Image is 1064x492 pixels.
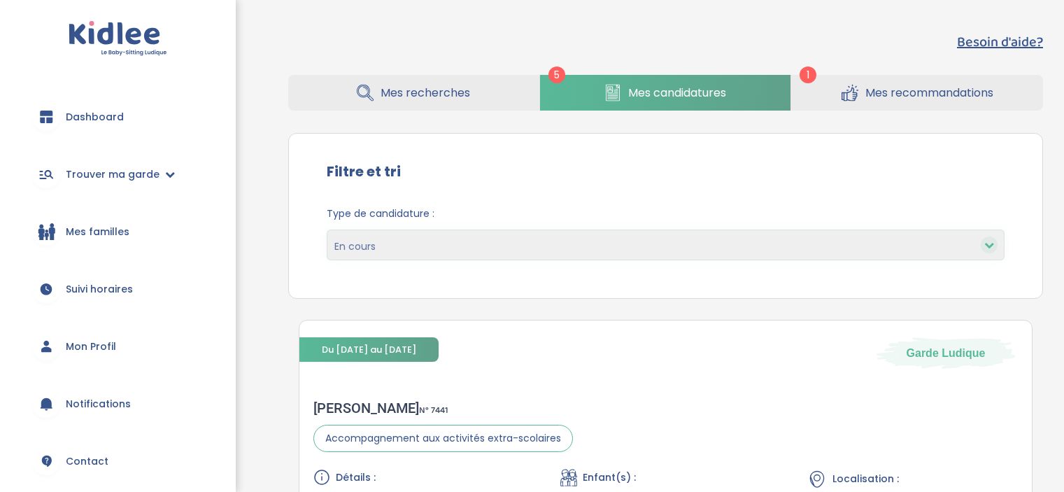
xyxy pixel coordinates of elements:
[957,31,1043,52] button: Besoin d'aide?
[66,225,129,239] span: Mes familles
[21,92,215,142] a: Dashboard
[21,321,215,372] a: Mon Profil
[299,337,439,362] span: Du [DATE] au [DATE]
[313,425,573,452] span: Accompagnement aux activités extra-scolaires
[66,454,108,469] span: Contact
[21,149,215,199] a: Trouver ma garde
[66,282,133,297] span: Suivi horaires
[21,206,215,257] a: Mes familles
[288,75,539,111] a: Mes recherches
[381,84,470,101] span: Mes recherches
[865,84,993,101] span: Mes recommandations
[832,472,899,486] span: Localisation :
[583,470,636,485] span: Enfant(s) :
[548,66,565,83] span: 5
[907,345,986,360] span: Garde Ludique
[66,339,116,354] span: Mon Profil
[313,400,573,416] div: [PERSON_NAME]
[791,75,1043,111] a: Mes recommandations
[800,66,816,83] span: 1
[66,397,131,412] span: Notifications
[327,206,1005,221] span: Type de candidature :
[21,436,215,486] a: Contact
[21,264,215,314] a: Suivi horaires
[540,75,791,111] a: Mes candidatures
[66,110,124,125] span: Dashboard
[21,379,215,429] a: Notifications
[628,84,726,101] span: Mes candidatures
[69,21,167,57] img: logo.svg
[327,161,401,182] label: Filtre et tri
[419,403,448,418] span: N° 7441
[336,470,376,485] span: Détails :
[66,167,159,182] span: Trouver ma garde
